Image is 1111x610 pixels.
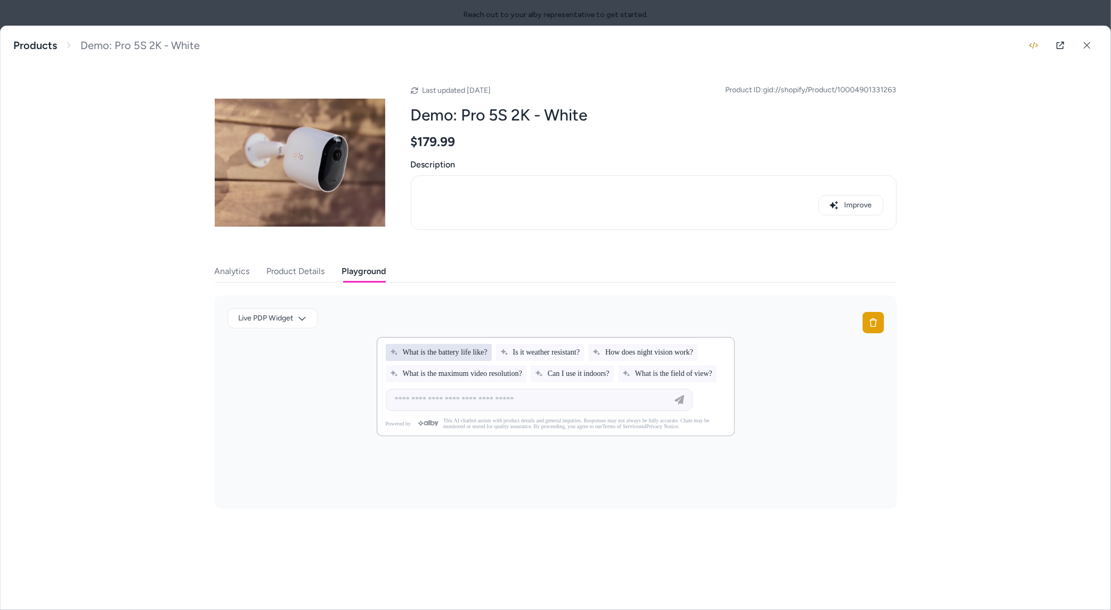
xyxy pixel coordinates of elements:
span: Product ID: gid://shopify/Product/10004901331263 [726,85,897,95]
button: Playground [342,261,386,282]
span: Last updated [DATE] [423,86,491,95]
span: Demo: Pro 5S 2K - White [80,39,200,52]
button: Live PDP Widget [228,308,318,328]
a: Products [13,39,57,52]
nav: breadcrumb [13,39,200,52]
button: Improve [818,195,883,215]
span: Description [411,158,897,171]
img: pro5-pdp-animation-img.jpg [215,77,385,248]
h2: Demo: Pro 5S 2K - White [411,105,897,125]
span: $179.99 [411,134,456,150]
span: Live PDP Widget [239,313,294,324]
button: Analytics [215,261,250,282]
button: Product Details [267,261,325,282]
